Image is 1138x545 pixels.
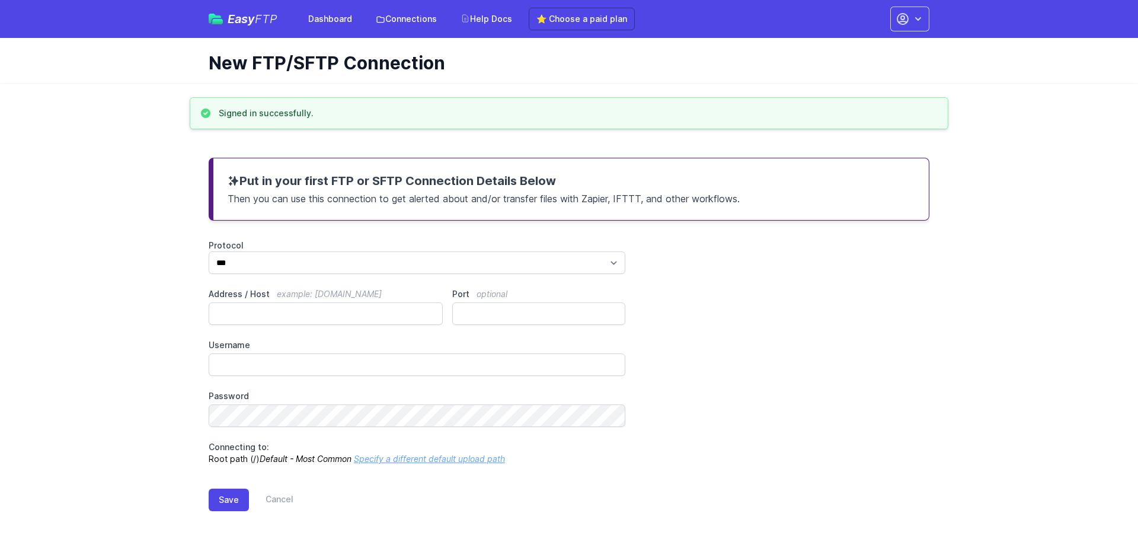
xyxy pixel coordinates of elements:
[209,441,625,465] p: Root path (/)
[209,240,625,251] label: Protocol
[228,13,277,25] span: Easy
[228,173,915,189] h3: Put in your first FTP or SFTP Connection Details Below
[209,390,625,402] label: Password
[277,289,382,299] span: example: [DOMAIN_NAME]
[477,289,507,299] span: optional
[249,489,293,511] a: Cancel
[529,8,635,30] a: ⭐ Choose a paid plan
[453,8,519,30] a: Help Docs
[209,288,443,300] label: Address / Host
[219,107,314,119] h3: Signed in successfully.
[255,12,277,26] span: FTP
[260,454,351,464] i: Default - Most Common
[452,288,625,300] label: Port
[301,8,359,30] a: Dashboard
[209,442,269,452] span: Connecting to:
[354,454,505,464] a: Specify a different default upload path
[209,52,920,74] h1: New FTP/SFTP Connection
[209,14,223,24] img: easyftp_logo.png
[228,189,915,206] p: Then you can use this connection to get alerted about and/or transfer files with Zapier, IFTTT, a...
[369,8,444,30] a: Connections
[209,489,249,511] button: Save
[209,339,625,351] label: Username
[209,13,277,25] a: EasyFTP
